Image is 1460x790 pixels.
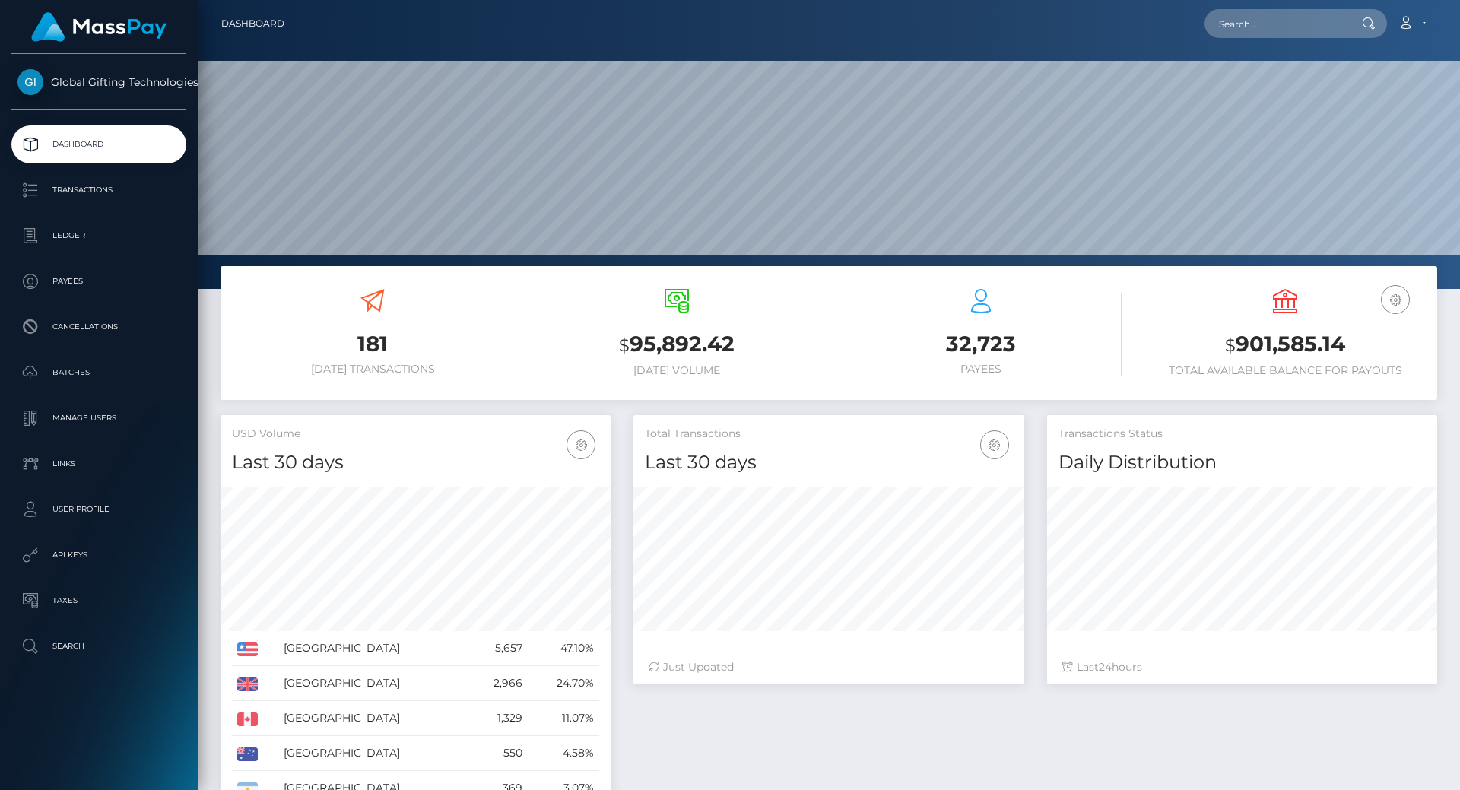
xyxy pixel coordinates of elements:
[1144,364,1426,377] h6: Total Available Balance for Payouts
[17,544,180,566] p: API Keys
[17,316,180,338] p: Cancellations
[11,399,186,437] a: Manage Users
[17,361,180,384] p: Batches
[237,677,258,691] img: GB.png
[468,701,528,736] td: 1,329
[11,125,186,163] a: Dashboard
[1058,449,1426,476] h4: Daily Distribution
[1058,427,1426,442] h5: Transactions Status
[1204,9,1347,38] input: Search...
[17,452,180,475] p: Links
[11,171,186,209] a: Transactions
[232,363,513,376] h6: [DATE] Transactions
[11,308,186,346] a: Cancellations
[468,736,528,771] td: 550
[17,69,43,95] img: Global Gifting Technologies Inc
[468,666,528,701] td: 2,966
[840,329,1122,359] h3: 32,723
[536,329,817,360] h3: 95,892.42
[17,407,180,430] p: Manage Users
[11,490,186,528] a: User Profile
[232,329,513,359] h3: 181
[645,449,1012,476] h4: Last 30 days
[232,449,599,476] h4: Last 30 days
[17,179,180,201] p: Transactions
[11,445,186,483] a: Links
[11,354,186,392] a: Batches
[278,701,468,736] td: [GEOGRAPHIC_DATA]
[1062,659,1422,675] div: Last hours
[278,666,468,701] td: [GEOGRAPHIC_DATA]
[536,364,817,377] h6: [DATE] Volume
[1225,335,1236,356] small: $
[237,642,258,656] img: US.png
[17,224,180,247] p: Ledger
[528,631,599,666] td: 47.10%
[649,659,1008,675] div: Just Updated
[11,536,186,574] a: API Keys
[237,712,258,726] img: CA.png
[528,736,599,771] td: 4.58%
[31,12,167,42] img: MassPay Logo
[17,589,180,612] p: Taxes
[528,666,599,701] td: 24.70%
[232,427,599,442] h5: USD Volume
[17,498,180,521] p: User Profile
[528,701,599,736] td: 11.07%
[645,427,1012,442] h5: Total Transactions
[17,270,180,293] p: Payees
[1144,329,1426,360] h3: 901,585.14
[278,736,468,771] td: [GEOGRAPHIC_DATA]
[11,75,186,89] span: Global Gifting Technologies Inc
[1099,660,1112,674] span: 24
[11,217,186,255] a: Ledger
[17,133,180,156] p: Dashboard
[11,627,186,665] a: Search
[840,363,1122,376] h6: Payees
[221,8,284,40] a: Dashboard
[17,635,180,658] p: Search
[619,335,630,356] small: $
[237,747,258,761] img: AU.png
[468,631,528,666] td: 5,657
[278,631,468,666] td: [GEOGRAPHIC_DATA]
[11,582,186,620] a: Taxes
[11,262,186,300] a: Payees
